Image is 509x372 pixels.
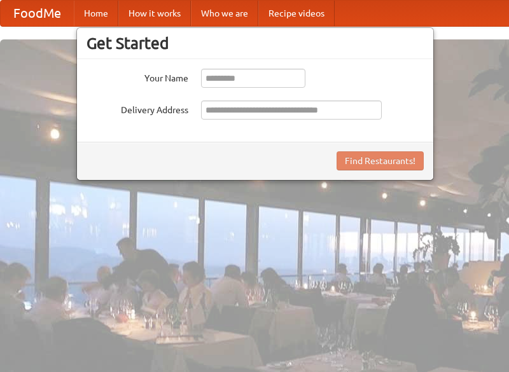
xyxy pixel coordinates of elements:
a: FoodMe [1,1,74,26]
h3: Get Started [87,34,424,53]
label: Delivery Address [87,100,188,116]
a: Home [74,1,118,26]
a: Recipe videos [258,1,335,26]
a: How it works [118,1,191,26]
label: Your Name [87,69,188,85]
a: Who we are [191,1,258,26]
button: Find Restaurants! [337,151,424,170]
